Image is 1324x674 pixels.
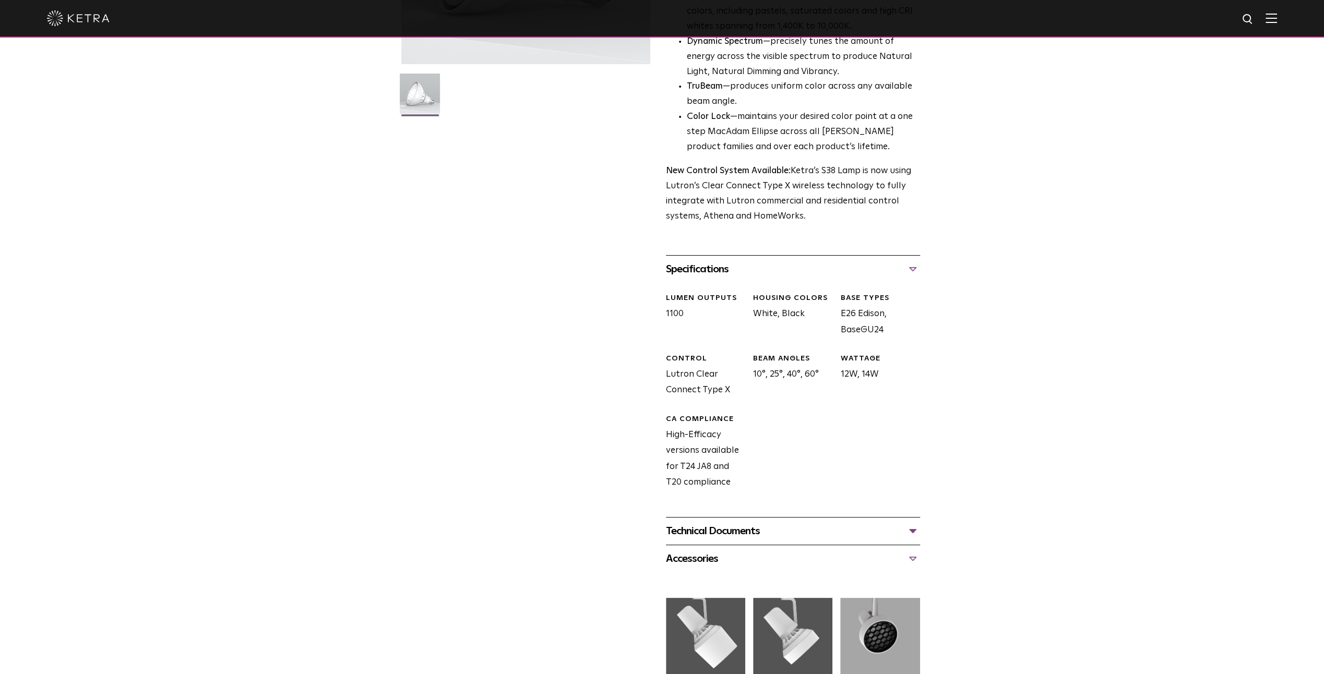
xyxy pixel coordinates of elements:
[832,293,920,338] div: E26 Edison, BaseGU24
[745,293,832,338] div: White, Black
[666,354,745,364] div: CONTROL
[400,74,440,122] img: S38-Lamp-Edison-2021-Web-Square
[666,550,920,567] div: Accessories
[745,354,832,399] div: 10°, 25°, 40°, 60°
[687,79,920,110] li: —produces uniform color across any available beam angle.
[47,10,110,26] img: ketra-logo-2019-white
[666,166,791,175] strong: New Control System Available:
[687,112,730,121] strong: Color Lock
[753,354,832,364] div: BEAM ANGLES
[687,110,920,155] li: —maintains your desired color point at a one step MacAdam Ellipse across all [PERSON_NAME] produc...
[658,414,745,491] div: High-Efficacy versions available for T24 JA8 and T20 compliance
[658,293,745,338] div: 1100
[687,37,763,46] strong: Dynamic Spectrum
[832,354,920,399] div: 12W, 14W
[840,354,920,364] div: WATTAGE
[666,261,920,278] div: Specifications
[687,82,723,91] strong: TruBeam
[687,34,920,80] li: —precisely tunes the amount of energy across the visible spectrum to produce Natural Light, Natur...
[1242,13,1255,26] img: search icon
[666,293,745,304] div: LUMEN OUTPUTS
[840,293,920,304] div: BASE TYPES
[1266,13,1277,23] img: Hamburger%20Nav.svg
[658,354,745,399] div: Lutron Clear Connect Type X
[666,164,920,224] p: Ketra’s S38 Lamp is now using Lutron’s Clear Connect Type X wireless technology to fully integrat...
[753,293,832,304] div: HOUSING COLORS
[666,523,920,539] div: Technical Documents
[666,414,745,425] div: CA Compliance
